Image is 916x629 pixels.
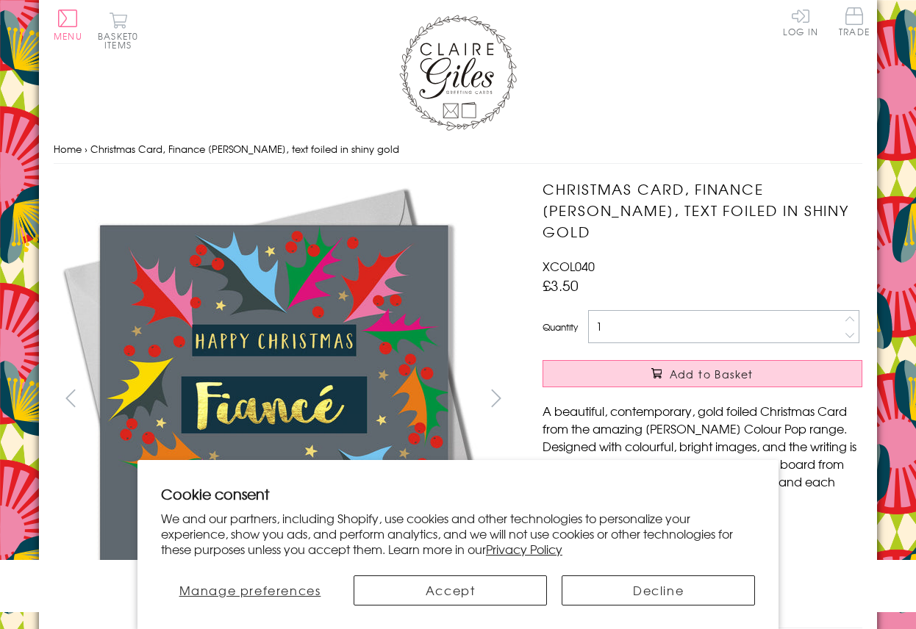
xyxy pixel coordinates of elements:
span: £3.50 [543,275,579,295]
img: Christmas Card, Finance Bright Holly, text foiled in shiny gold [54,179,495,619]
a: Trade [839,7,870,39]
span: Christmas Card, Finance [PERSON_NAME], text foiled in shiny gold [90,142,399,156]
a: Home [54,142,82,156]
button: Decline [562,575,755,605]
button: Accept [354,575,547,605]
h1: Christmas Card, Finance [PERSON_NAME], text foiled in shiny gold [543,179,862,242]
img: Claire Giles Greetings Cards [399,15,517,131]
p: We and our partners, including Shopify, use cookies and other technologies to personalize your ex... [161,511,755,556]
label: Quantity [543,320,578,334]
span: 0 items [104,29,138,51]
button: next [480,381,513,414]
span: Manage preferences [179,581,321,599]
h2: Cookie consent [161,484,755,504]
span: Trade [839,7,870,36]
button: Basket0 items [98,12,138,49]
a: Privacy Policy [486,540,562,558]
span: › [85,142,87,156]
button: Add to Basket [543,360,862,387]
span: XCOL040 [543,257,595,275]
button: Menu [54,10,82,40]
nav: breadcrumbs [54,134,862,165]
a: Log In [783,7,818,36]
button: Manage preferences [161,575,339,605]
span: Menu [54,29,82,43]
p: A beautiful, contemporary, gold foiled Christmas Card from the amazing [PERSON_NAME] Colour Pop r... [543,402,862,508]
button: prev [54,381,87,414]
span: Add to Basket [670,367,754,381]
